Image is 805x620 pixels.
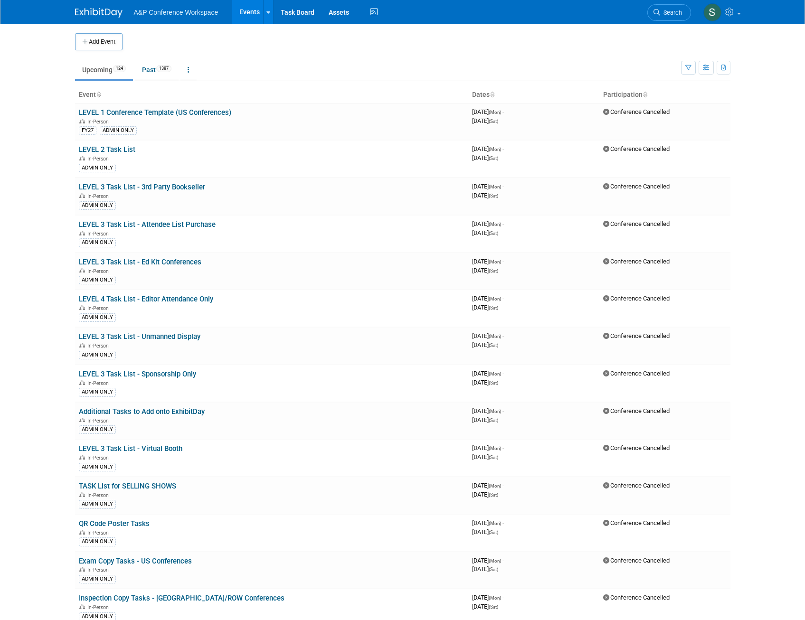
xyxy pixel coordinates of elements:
[87,119,112,125] span: In-Person
[79,500,116,508] div: ADMIN ONLY
[79,268,85,273] img: In-Person Event
[703,3,721,21] img: Samantha Klein
[647,4,691,21] a: Search
[603,370,670,377] span: Conference Cancelled
[489,418,498,423] span: (Sat)
[472,258,504,265] span: [DATE]
[502,519,504,526] span: -
[489,193,498,198] span: (Sat)
[87,492,112,498] span: In-Person
[489,305,498,310] span: (Sat)
[472,108,504,115] span: [DATE]
[472,482,504,489] span: [DATE]
[79,305,85,310] img: In-Person Event
[79,238,116,247] div: ADMIN ONLY
[472,341,498,348] span: [DATE]
[472,528,498,535] span: [DATE]
[79,425,116,434] div: ADMIN ONLY
[643,91,647,98] a: Sort by Participation Type
[502,370,504,377] span: -
[79,108,231,117] a: LEVEL 1 Conference Template (US Conferences)
[603,557,670,564] span: Conference Cancelled
[472,444,504,451] span: [DATE]
[472,565,498,573] span: [DATE]
[502,407,504,414] span: -
[79,567,85,572] img: In-Person Event
[472,145,504,152] span: [DATE]
[79,193,85,198] img: In-Person Event
[603,482,670,489] span: Conference Cancelled
[87,343,112,349] span: In-Person
[79,295,213,303] a: LEVEL 4 Task List - Editor Attendance Only
[87,231,112,237] span: In-Person
[489,595,501,601] span: (Mon)
[472,603,498,610] span: [DATE]
[502,482,504,489] span: -
[472,557,504,564] span: [DATE]
[472,117,498,124] span: [DATE]
[79,145,135,154] a: LEVEL 2 Task List
[502,258,504,265] span: -
[489,231,498,236] span: (Sat)
[472,594,504,601] span: [DATE]
[79,164,116,172] div: ADMIN ONLY
[468,87,599,103] th: Dates
[79,455,85,460] img: In-Person Event
[472,407,504,414] span: [DATE]
[75,8,123,18] img: ExhibitDay
[79,126,96,135] div: FY27
[87,418,112,424] span: In-Person
[472,295,504,302] span: [DATE]
[489,268,498,273] span: (Sat)
[75,33,123,50] button: Add Event
[79,418,85,423] img: In-Person Event
[472,183,504,190] span: [DATE]
[502,183,504,190] span: -
[134,9,218,16] span: A&P Conference Workspace
[502,220,504,227] span: -
[79,343,85,348] img: In-Person Event
[79,557,192,565] a: Exam Copy Tasks - US Conferences
[87,380,112,386] span: In-Person
[87,156,112,162] span: In-Person
[603,108,670,115] span: Conference Cancelled
[603,220,670,227] span: Conference Cancelled
[79,351,116,359] div: ADMIN ONLY
[472,416,498,423] span: [DATE]
[79,604,85,609] img: In-Person Event
[79,313,116,322] div: ADMIN ONLY
[603,258,670,265] span: Conference Cancelled
[79,332,200,341] a: LEVEL 3 Task List - Unmanned Display
[79,231,85,235] img: In-Person Event
[156,65,171,72] span: 1387
[489,409,501,414] span: (Mon)
[79,594,284,602] a: Inspection Copy Tasks - [GEOGRAPHIC_DATA]/ROW Conferences
[603,332,670,339] span: Conference Cancelled
[87,193,112,199] span: In-Person
[489,119,498,124] span: (Sat)
[472,453,498,460] span: [DATE]
[472,519,504,526] span: [DATE]
[87,530,112,536] span: In-Person
[79,156,85,160] img: In-Person Event
[79,370,196,378] a: LEVEL 3 Task List - Sponsorship Only
[135,61,179,79] a: Past1387
[489,343,498,348] span: (Sat)
[87,604,112,611] span: In-Person
[79,380,85,385] img: In-Person Event
[603,594,670,601] span: Conference Cancelled
[603,444,670,451] span: Conference Cancelled
[79,575,116,583] div: ADMIN ONLY
[489,492,498,498] span: (Sat)
[79,492,85,497] img: In-Person Event
[79,183,205,191] a: LEVEL 3 Task List - 3rd Party Bookseller
[472,154,498,161] span: [DATE]
[489,483,501,488] span: (Mon)
[75,61,133,79] a: Upcoming124
[489,455,498,460] span: (Sat)
[489,147,501,152] span: (Mon)
[79,201,116,210] div: ADMIN ONLY
[489,371,501,376] span: (Mon)
[79,537,116,546] div: ADMIN ONLY
[79,463,116,471] div: ADMIN ONLY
